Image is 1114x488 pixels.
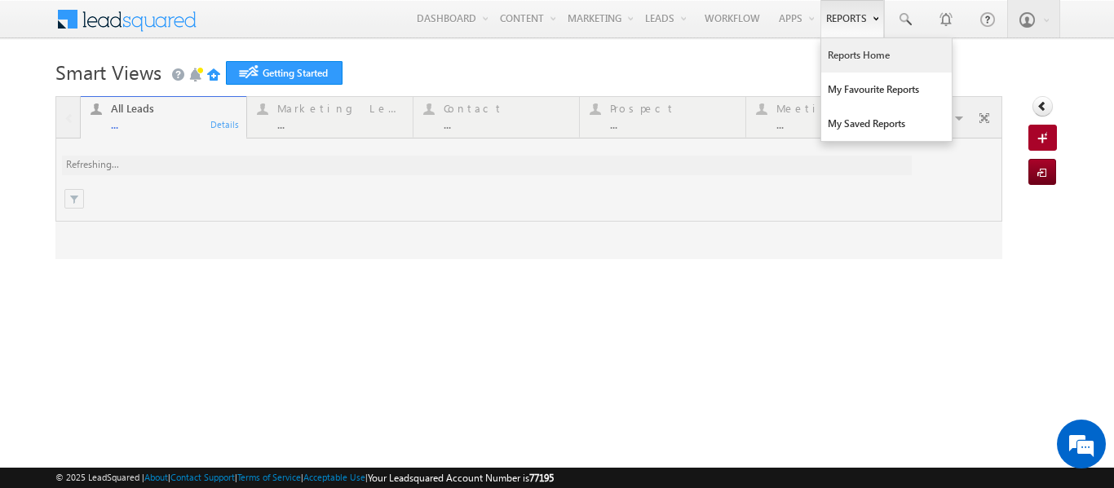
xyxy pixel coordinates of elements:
[226,61,343,85] a: Getting Started
[303,472,365,482] a: Acceptable Use
[529,472,554,484] span: 77195
[821,73,952,107] a: My Favourite Reports
[237,472,301,482] a: Terms of Service
[170,472,235,482] a: Contact Support
[821,38,952,73] a: Reports Home
[821,107,952,141] a: My Saved Reports
[55,470,554,486] span: © 2025 LeadSquared | | | | |
[368,472,554,484] span: Your Leadsquared Account Number is
[144,472,168,482] a: About
[55,59,161,85] span: Smart Views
